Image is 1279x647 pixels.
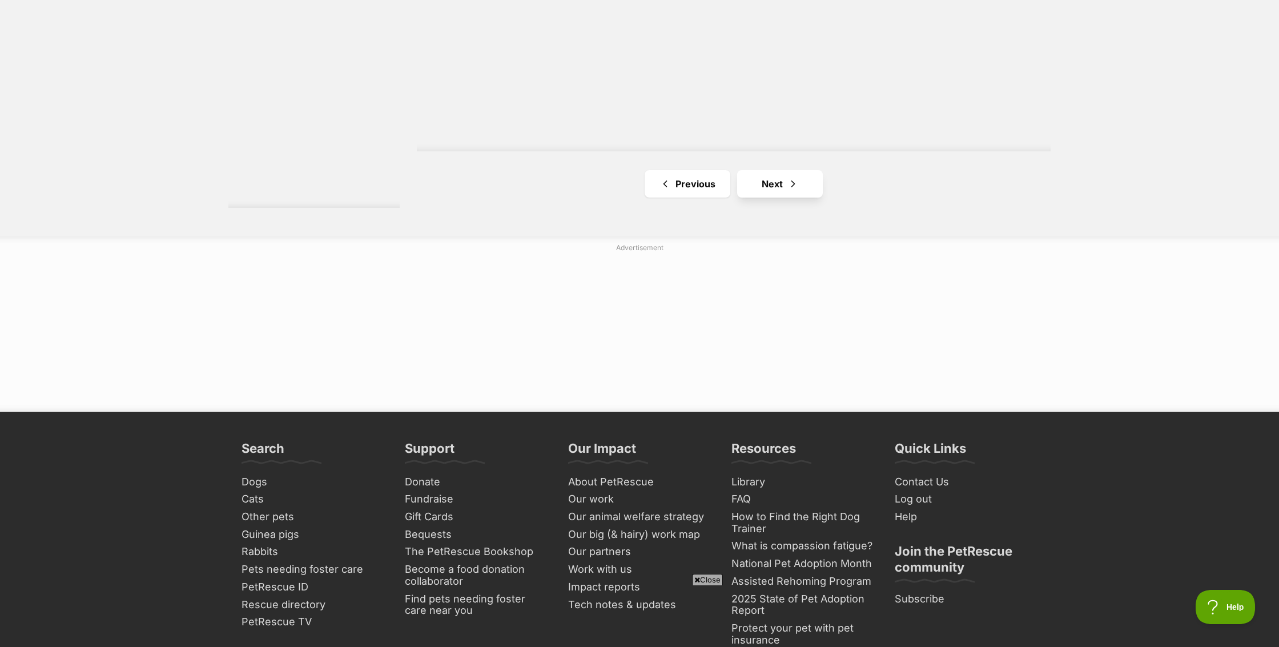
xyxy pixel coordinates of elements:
iframe: Advertisement [363,258,916,400]
h3: Join the PetRescue community [895,543,1037,582]
a: The PetRescue Bookshop [400,543,552,561]
a: Help [890,508,1042,526]
a: Find pets needing foster care near you [400,590,552,620]
iframe: Help Scout Beacon - Open [1196,590,1256,624]
a: Impact reports [564,578,715,596]
a: Contact Us [890,473,1042,491]
h3: Quick Links [895,440,966,463]
h3: Search [242,440,284,463]
a: Our animal welfare strategy [564,508,715,526]
a: Next page [737,170,823,198]
a: Previous page [645,170,730,198]
iframe: Advertisement [432,590,847,641]
a: Our work [564,491,715,508]
a: Assisted Rehoming Program [727,573,879,590]
a: Donate [400,473,552,491]
a: Become a food donation collaborator [400,561,552,590]
a: FAQ [727,491,879,508]
h3: Resources [731,440,796,463]
a: PetRescue TV [237,613,389,631]
a: Rabbits [237,543,389,561]
a: Bequests [400,526,552,544]
a: Other pets [237,508,389,526]
a: Our big (& hairy) work map [564,526,715,544]
nav: Pagination [417,170,1051,198]
a: About PetRescue [564,473,715,491]
a: National Pet Adoption Month [727,555,879,573]
a: PetRescue ID [237,578,389,596]
a: Subscribe [890,590,1042,608]
a: Cats [237,491,389,508]
a: Dogs [237,473,389,491]
a: Rescue directory [237,596,389,614]
a: Fundraise [400,491,552,508]
a: How to Find the Right Dog Trainer [727,508,879,537]
h3: Support [405,440,455,463]
a: What is compassion fatigue? [727,537,879,555]
a: Gift Cards [400,508,552,526]
a: Pets needing foster care [237,561,389,578]
h3: Our Impact [568,440,636,463]
a: Log out [890,491,1042,508]
span: Close [692,574,723,585]
a: Our partners [564,543,715,561]
a: Guinea pigs [237,526,389,544]
a: Work with us [564,561,715,578]
a: Library [727,473,879,491]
